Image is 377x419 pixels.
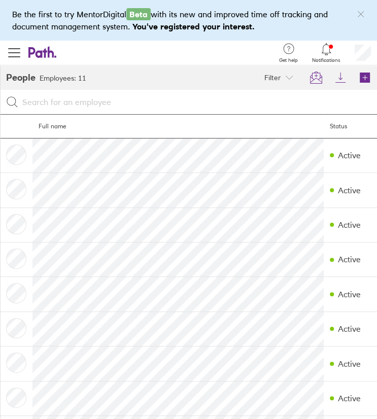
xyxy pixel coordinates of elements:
span: Get help [279,57,298,63]
div: Active [338,394,361,403]
b: You've registered your interest. [132,21,255,31]
span: Beta [126,8,151,20]
div: Active [338,359,361,368]
div: Active [338,255,361,264]
a: Notifications [312,42,340,63]
th: Full name [32,115,324,138]
div: Active [338,290,361,299]
h3: Employees: 11 [40,74,86,82]
input: Search for an employee [18,93,371,111]
div: Active [338,324,361,333]
div: Active [338,186,361,195]
div: Active [338,220,361,229]
span: Notifications [312,57,340,63]
div: Be the first to try MentorDigital with its new and improved time off tracking and document manage... [12,8,365,32]
span: Filter [264,74,281,82]
div: Active [338,151,361,160]
th: Status [324,115,377,138]
h2: People [6,65,36,90]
